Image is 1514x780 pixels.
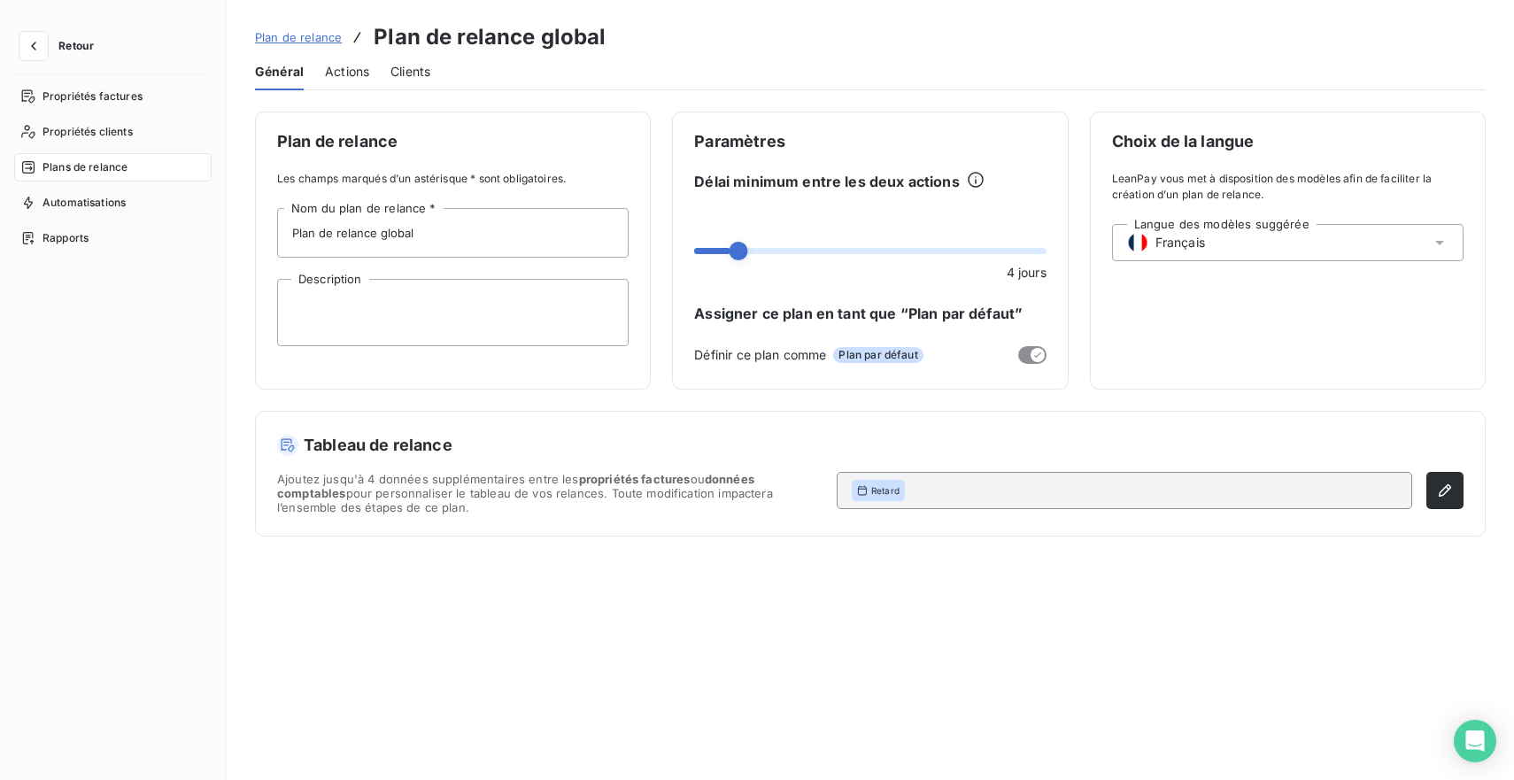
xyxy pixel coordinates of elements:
[14,189,212,217] a: Automatisations
[694,345,826,364] span: Définir ce plan comme
[277,171,629,187] span: Les champs marqués d’un astérisque * sont obligatoires.
[277,134,629,150] span: Plan de relance
[694,303,1046,324] span: Assigner ce plan en tant que “Plan par défaut”
[14,153,212,181] a: Plans de relance
[42,195,126,211] span: Automatisations
[42,89,143,104] span: Propriétés factures
[390,63,430,81] span: Clients
[833,347,923,363] span: Plan par défaut
[579,472,691,486] span: propriétés factures
[255,63,304,81] span: Général
[1112,171,1464,203] span: LeanPay vous met à disposition des modèles afin de faciliter la création d’un plan de relance.
[58,41,94,51] span: Retour
[277,472,754,500] span: données comptables
[14,32,108,60] button: Retour
[14,82,212,111] a: Propriétés factures
[42,230,89,246] span: Rapports
[1007,263,1047,282] span: 4 jours
[42,159,127,175] span: Plans de relance
[42,124,133,140] span: Propriétés clients
[14,224,212,252] a: Rapports
[277,472,823,514] span: Ajoutez jusqu'à 4 données supplémentaires entre les ou pour personnaliser le tableau de vos relan...
[255,30,342,44] span: Plan de relance
[277,433,1464,458] h5: Tableau de relance
[871,484,900,497] span: Retard
[14,118,212,146] a: Propriétés clients
[1454,720,1496,762] div: Open Intercom Messenger
[277,208,629,258] input: placeholder
[325,63,369,81] span: Actions
[1112,134,1464,150] span: Choix de la langue
[374,21,606,53] h3: Plan de relance global
[1155,234,1205,251] span: Français
[694,134,1046,150] span: Paramètres
[694,171,959,192] span: Délai minimum entre les deux actions
[255,28,342,46] a: Plan de relance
